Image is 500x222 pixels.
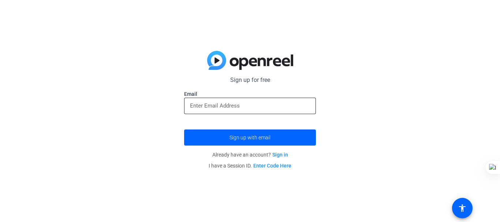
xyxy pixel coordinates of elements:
button: Sign up with email [184,129,316,146]
mat-icon: accessibility [458,204,467,212]
input: Enter Email Address [190,101,310,110]
span: Already have an account? [212,152,288,158]
a: Enter Code Here [253,163,291,169]
a: Sign in [272,152,288,158]
span: I have a Session ID. [209,163,291,169]
img: blue-gradient.svg [207,51,293,70]
p: Sign up for free [184,76,316,84]
label: Email [184,90,316,98]
iframe: Drift Widget Chat Controller [463,185,491,213]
